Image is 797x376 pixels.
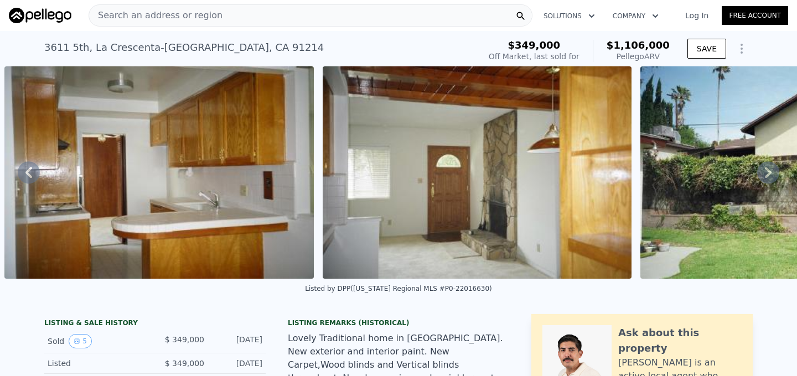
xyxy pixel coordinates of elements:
[44,40,324,55] div: 3611 5th , La Crescenta-[GEOGRAPHIC_DATA] , CA 91214
[687,39,726,59] button: SAVE
[508,39,561,51] span: $349,000
[44,318,266,330] div: LISTING & SALE HISTORY
[607,39,670,51] span: $1,106,000
[48,334,146,348] div: Sold
[165,335,204,344] span: $ 349,000
[288,318,509,327] div: Listing Remarks (Historical)
[48,358,146,369] div: Listed
[489,51,579,62] div: Off Market, last sold for
[618,325,742,356] div: Ask about this property
[305,285,492,293] div: Listed by DPP ([US_STATE] Regional MLS #P0-22016630)
[9,8,71,23] img: Pellego
[213,358,262,369] div: [DATE]
[69,334,92,348] button: View historical data
[731,38,753,60] button: Show Options
[4,66,314,279] img: Sale: 160920851 Parcel: 125867585
[323,66,632,279] img: Sale: 160920851 Parcel: 125867585
[535,6,604,26] button: Solutions
[607,51,670,62] div: Pellego ARV
[89,9,222,22] span: Search an address or region
[672,10,722,21] a: Log In
[165,359,204,368] span: $ 349,000
[213,334,262,348] div: [DATE]
[604,6,667,26] button: Company
[722,6,788,25] a: Free Account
